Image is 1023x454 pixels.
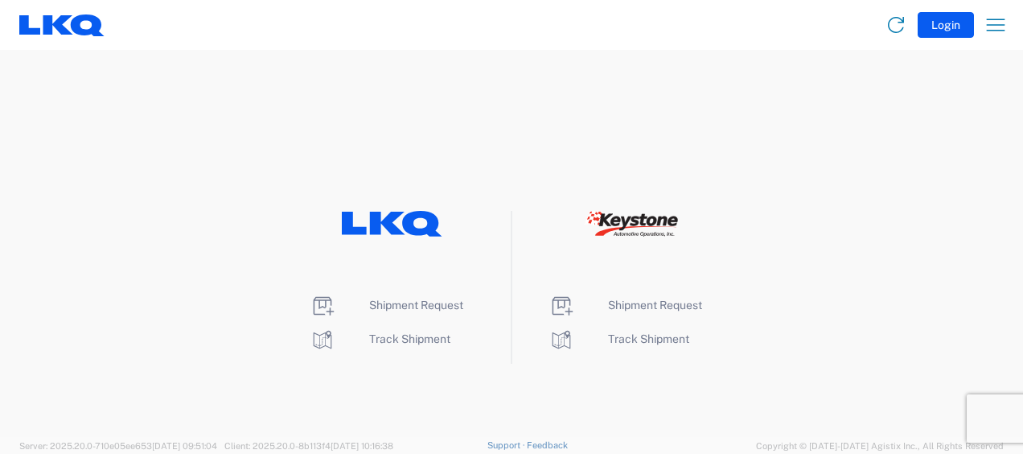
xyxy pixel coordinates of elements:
a: Feedback [527,440,568,450]
span: Server: 2025.20.0-710e05ee653 [19,441,217,451]
a: Support [487,440,528,450]
a: Shipment Request [310,299,463,312]
a: Track Shipment [548,332,689,345]
span: Client: 2025.20.0-8b113f4 [224,441,393,451]
span: Shipment Request [369,299,463,312]
span: Shipment Request [608,299,702,312]
span: Track Shipment [608,332,689,345]
a: Track Shipment [310,332,450,345]
a: Shipment Request [548,299,702,312]
span: [DATE] 09:51:04 [152,441,217,451]
span: [DATE] 10:16:38 [331,441,393,451]
span: Copyright © [DATE]-[DATE] Agistix Inc., All Rights Reserved [756,439,1004,453]
span: Track Shipment [369,332,450,345]
button: Login [918,12,974,38]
